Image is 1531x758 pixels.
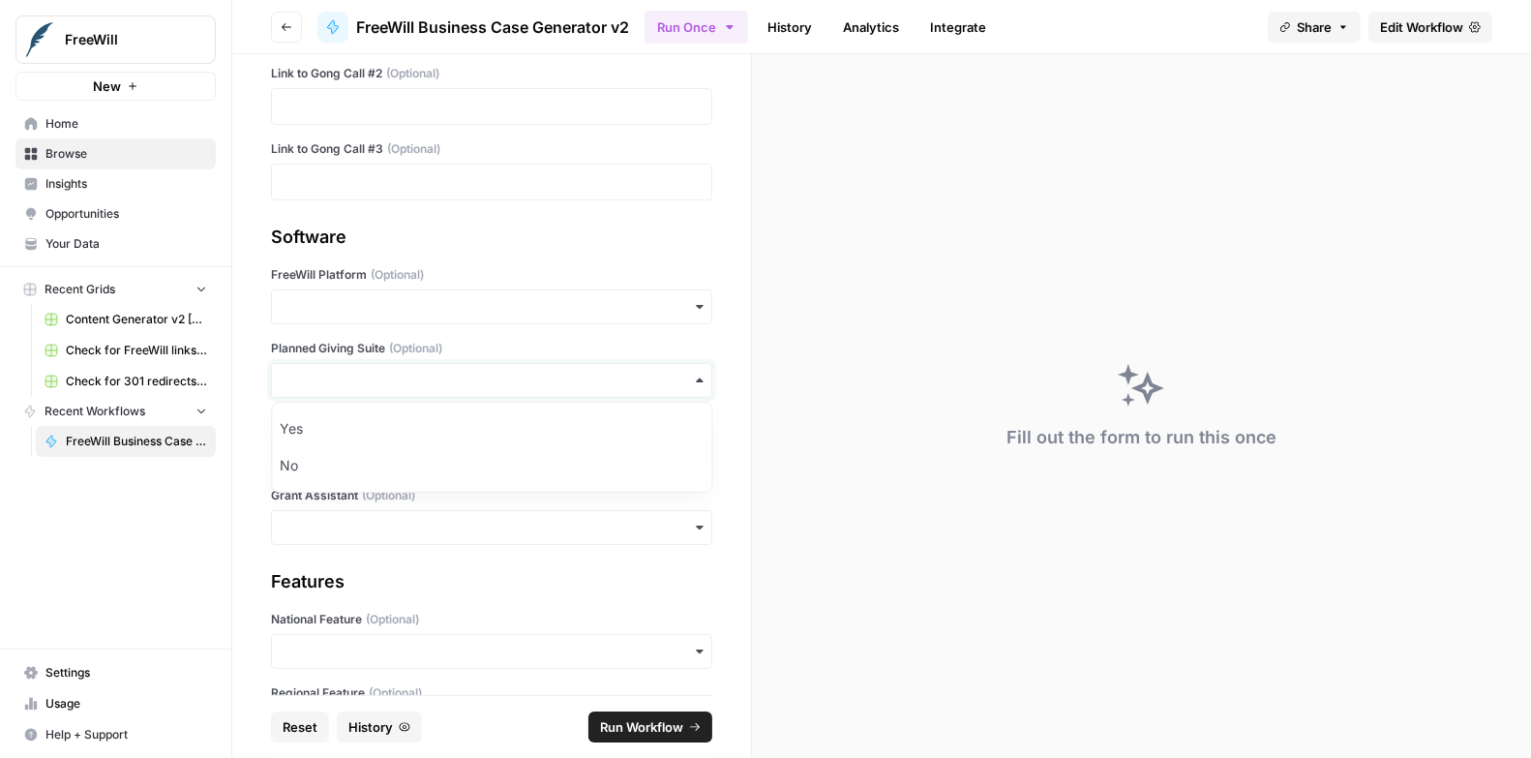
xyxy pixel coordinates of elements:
[15,688,216,719] a: Usage
[15,198,216,229] a: Opportunities
[45,281,115,298] span: Recent Grids
[348,717,393,737] span: History
[45,145,207,163] span: Browse
[283,717,317,737] span: Reset
[66,373,207,390] span: Check for 301 redirects on page Grid
[366,611,419,628] span: (Optional)
[918,12,998,43] a: Integrate
[36,426,216,457] a: FreeWill Business Case Generator v2
[271,65,712,82] label: Link to Gong Call #2
[272,410,711,447] div: Yes
[271,684,712,702] label: Regional Feature
[271,611,712,628] label: National Feature
[756,12,824,43] a: History
[36,335,216,366] a: Check for FreeWill links on partner's external website
[45,664,207,682] span: Settings
[15,72,216,101] button: New
[1380,17,1463,37] span: Edit Workflow
[1268,12,1361,43] button: Share
[645,11,748,44] button: Run Once
[371,266,424,284] span: (Optional)
[45,175,207,193] span: Insights
[22,22,57,57] img: FreeWill Logo
[271,140,712,158] label: Link to Gong Call #3
[15,138,216,169] a: Browse
[271,712,329,743] button: Reset
[66,342,207,359] span: Check for FreeWill links on partner's external website
[369,684,422,702] span: (Optional)
[271,568,712,595] div: Features
[45,235,207,253] span: Your Data
[15,228,216,259] a: Your Data
[387,140,440,158] span: (Optional)
[362,487,415,504] span: (Optional)
[15,719,216,750] button: Help + Support
[271,340,712,357] label: Planned Giving Suite
[45,695,207,713] span: Usage
[386,65,439,82] span: (Optional)
[271,266,712,284] label: FreeWill Platform
[45,205,207,223] span: Opportunities
[93,76,121,96] span: New
[36,304,216,335] a: Content Generator v2 [DRAFT] Test
[600,717,683,737] span: Run Workflow
[45,115,207,133] span: Home
[317,12,629,43] a: FreeWill Business Case Generator v2
[36,366,216,397] a: Check for 301 redirects on page Grid
[1297,17,1332,37] span: Share
[66,433,207,450] span: FreeWill Business Case Generator v2
[15,397,216,426] button: Recent Workflows
[1368,12,1492,43] a: Edit Workflow
[15,108,216,139] a: Home
[389,340,442,357] span: (Optional)
[15,657,216,688] a: Settings
[337,712,422,743] button: History
[272,447,711,484] div: No
[15,168,216,199] a: Insights
[45,403,145,420] span: Recent Workflows
[15,275,216,304] button: Recent Grids
[66,311,207,328] span: Content Generator v2 [DRAFT] Test
[271,224,712,251] div: Software
[831,12,911,43] a: Analytics
[356,15,629,39] span: FreeWill Business Case Generator v2
[1006,424,1276,451] div: Fill out the form to run this once
[65,30,182,49] span: FreeWill
[45,726,207,743] span: Help + Support
[588,712,712,743] button: Run Workflow
[15,15,216,64] button: Workspace: FreeWill
[271,487,712,504] label: Grant Assistant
